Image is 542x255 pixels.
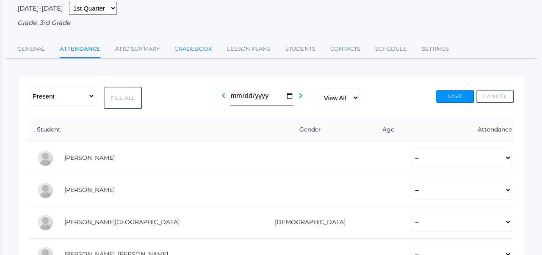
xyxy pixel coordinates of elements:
a: Lesson Plans [227,41,271,58]
a: Contacts [330,41,360,58]
a: chevron_right [296,94,306,102]
a: [PERSON_NAME] [64,154,115,162]
i: chevron_right [296,90,306,101]
button: Save [436,90,474,103]
a: General [17,41,45,58]
button: Cancel [476,90,514,103]
th: Attendance [402,118,514,142]
a: chevron_left [218,94,229,102]
a: Attendance [60,41,100,59]
a: Schedule [375,41,407,58]
i: chevron_left [218,90,229,101]
button: Fill All [104,87,142,109]
span: [DATE]-[DATE] [17,4,63,12]
a: Students [285,41,315,58]
div: Elijah Benzinger-Stephens [37,150,54,167]
a: [PERSON_NAME] [64,186,115,194]
a: Attd Summary [115,41,160,58]
a: [PERSON_NAME][GEOGRAPHIC_DATA] [64,218,180,226]
div: Emilia Diedrich [37,182,54,199]
th: Age [368,118,402,142]
th: Gender [246,118,368,142]
a: Settings [422,41,449,58]
td: [DEMOGRAPHIC_DATA] [246,206,368,239]
div: Grade: 3rd Grade [17,18,525,28]
th: Student [28,118,246,142]
a: Gradebook [174,41,212,58]
div: Lincoln Farnes [37,214,54,231]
